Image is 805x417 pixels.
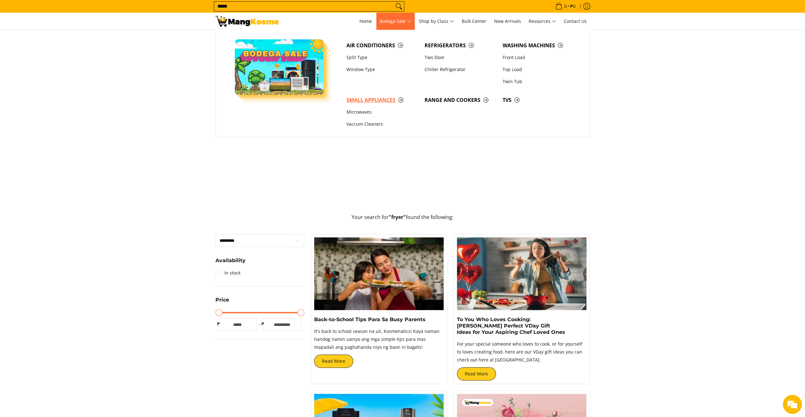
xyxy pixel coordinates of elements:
[343,94,421,106] a: Small Appliances
[499,94,577,106] a: TVs
[457,237,586,310] img: happy-cooking-woman-mang-kosme-blog
[561,13,590,30] a: Contact Us
[314,328,439,350] span: It's back to school season na uli, Kosmenatics! Kaya naman handog namin sainyo ang mga simple tip...
[421,39,499,51] a: Refrigerators
[416,13,457,30] a: Shop by Class
[419,17,454,25] span: Shop by Class
[394,2,404,11] button: Search
[425,96,496,104] span: Range and Cookers
[569,4,577,9] span: ₱0
[529,17,556,25] span: Resources
[462,18,486,24] span: Bulk Center
[499,39,577,51] a: Washing Machines
[499,51,577,63] a: Front Load
[343,39,421,51] a: Air Conditioners
[421,94,499,106] a: Range and Cookers
[499,63,577,76] a: Top Load
[260,321,266,327] span: ₱
[425,42,496,50] span: Refrigerators
[285,13,590,30] nav: Main Menu
[421,63,499,76] a: Chiller Refrigerator
[457,367,496,381] a: Read More
[215,258,246,263] span: Availability
[376,13,414,30] a: Bodega Sale
[503,96,574,104] span: TVs
[343,106,421,118] a: Microwaves
[491,13,524,30] a: New Arrivals
[215,258,246,268] summary: Open
[389,214,406,221] strong: "fryer"
[343,118,421,130] a: Vaccum Cleaners
[215,297,229,302] span: Price
[314,237,444,310] img: https://mangkosme.com/blogs/posts/back-to-school-tips-para-sa-busy-parents
[459,13,490,30] a: Bulk Center
[346,96,418,104] span: Small Appliances
[553,3,577,10] span: •
[215,16,279,27] img: Search: 6 results found for &quot;fryer&quot; | Mang Kosme
[360,18,372,24] span: Home
[215,268,241,278] a: In stock
[343,51,421,63] a: Split Type
[215,213,590,228] p: Your search for found the following:
[564,18,587,24] span: Contact Us
[494,18,521,24] span: New Arrivals
[314,354,353,368] a: Read More
[215,321,222,327] span: ₱
[421,51,499,63] a: Two Door
[457,316,565,335] a: To You Who Loves Cooking: [PERSON_NAME] Perfect VDay Gift Ideas for Your Aspiring Chef Loved Ones
[235,39,324,95] img: Bodega Sale
[499,76,577,88] a: Twin Tub
[314,316,426,322] a: Back-to-School Tips Para Sa Busy Parents
[379,17,411,25] span: Bodega Sale
[346,42,418,50] span: Air Conditioners
[343,63,421,76] a: Window Type
[563,4,568,9] span: 0
[215,297,229,307] summary: Open
[457,341,582,363] span: For your special someone who loves to cook, or for yourself to loves creating food, here are our ...
[525,13,559,30] a: Resources
[503,42,574,50] span: Washing Machines
[356,13,375,30] a: Home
